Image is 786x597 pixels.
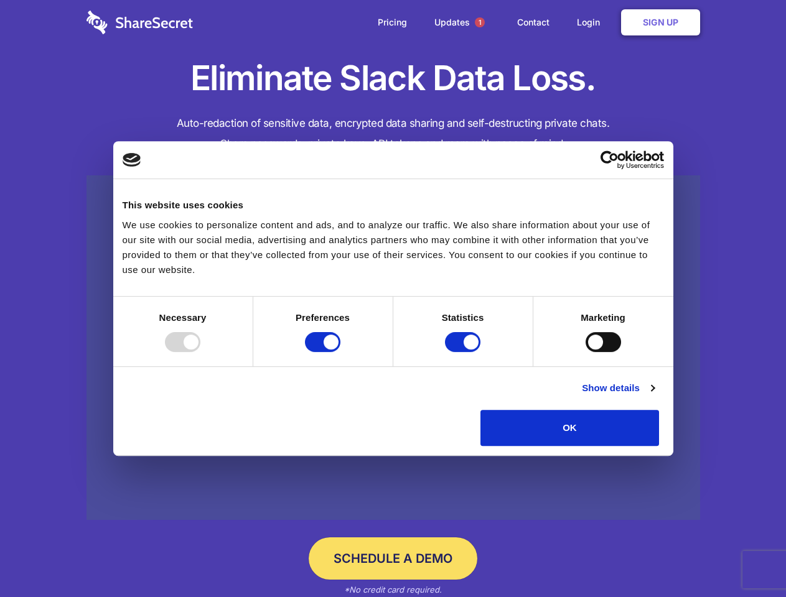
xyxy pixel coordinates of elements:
strong: Marketing [581,312,625,323]
a: Login [564,3,619,42]
img: logo-wordmark-white-trans-d4663122ce5f474addd5e946df7df03e33cb6a1c49d2221995e7729f52c070b2.svg [87,11,193,34]
a: Show details [582,381,654,396]
a: Usercentrics Cookiebot - opens in a new window [555,150,664,169]
em: *No credit card required. [344,585,442,595]
strong: Preferences [296,312,350,323]
div: This website uses cookies [123,198,664,213]
strong: Statistics [442,312,484,323]
a: Schedule a Demo [309,537,477,580]
a: Contact [505,3,562,42]
a: Pricing [365,3,419,42]
div: We use cookies to personalize content and ads, and to analyze our traffic. We also share informat... [123,218,664,277]
h4: Auto-redaction of sensitive data, encrypted data sharing and self-destructing private chats. Shar... [87,113,700,154]
img: logo [123,153,141,167]
button: OK [480,410,659,446]
h1: Eliminate Slack Data Loss. [87,56,700,101]
span: 1 [475,17,485,27]
a: Wistia video thumbnail [87,175,700,521]
strong: Necessary [159,312,207,323]
a: Sign Up [621,9,700,35]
